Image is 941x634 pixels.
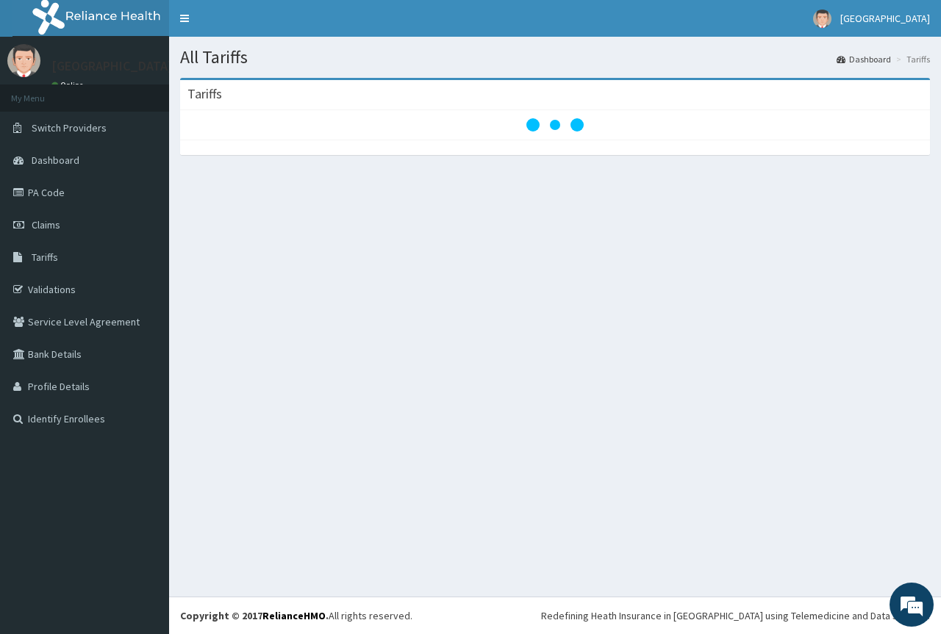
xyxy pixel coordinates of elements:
[51,80,87,90] a: Online
[32,218,60,231] span: Claims
[187,87,222,101] h3: Tariffs
[180,48,930,67] h1: All Tariffs
[7,44,40,77] img: User Image
[32,154,79,167] span: Dashboard
[32,251,58,264] span: Tariffs
[32,121,107,134] span: Switch Providers
[840,12,930,25] span: [GEOGRAPHIC_DATA]
[262,609,326,622] a: RelianceHMO
[169,597,941,634] footer: All rights reserved.
[526,96,584,154] svg: audio-loading
[813,10,831,28] img: User Image
[892,53,930,65] li: Tariffs
[51,60,173,73] p: [GEOGRAPHIC_DATA]
[541,608,930,623] div: Redefining Heath Insurance in [GEOGRAPHIC_DATA] using Telemedicine and Data Science!
[837,53,891,65] a: Dashboard
[180,609,329,622] strong: Copyright © 2017 .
